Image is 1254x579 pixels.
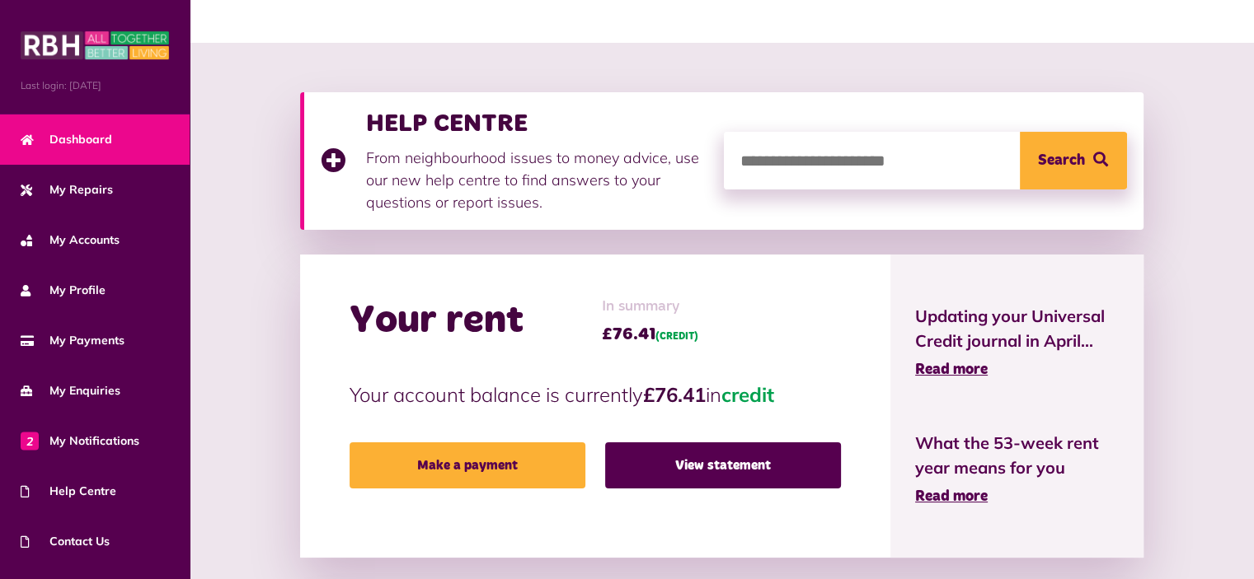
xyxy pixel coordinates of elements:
[366,109,707,138] h3: HELP CENTRE
[915,304,1119,381] a: Updating your Universal Credit journal in April... Read more
[366,147,707,213] p: From neighbourhood issues to money advice, use our new help centre to find answers to your questi...
[602,322,698,347] span: £76.41
[915,304,1119,353] span: Updating your Universal Credit journal in April...
[21,432,139,450] span: My Notifications
[350,442,585,488] a: Make a payment
[21,131,112,148] span: Dashboard
[21,382,120,399] span: My Enquiries
[21,29,169,62] img: MyRBH
[602,296,698,318] span: In summary
[1020,132,1127,189] button: Search
[21,332,124,349] span: My Payments
[350,380,841,409] p: Your account balance is currently in
[721,382,774,407] span: credit
[605,442,841,488] a: View statement
[21,181,113,198] span: My Repairs
[21,432,39,450] span: 2
[350,297,524,345] h2: Your rent
[21,78,169,93] span: Last login: [DATE]
[21,533,110,550] span: Contact Us
[21,282,106,299] span: My Profile
[21,231,120,249] span: My Accounts
[1038,132,1085,189] span: Search
[915,489,988,504] span: Read more
[915,431,1119,508] a: What the 53-week rent year means for you Read more
[21,483,116,500] span: Help Centre
[655,332,698,342] span: (CREDIT)
[643,382,706,407] strong: £76.41
[915,362,988,377] span: Read more
[915,431,1119,480] span: What the 53-week rent year means for you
